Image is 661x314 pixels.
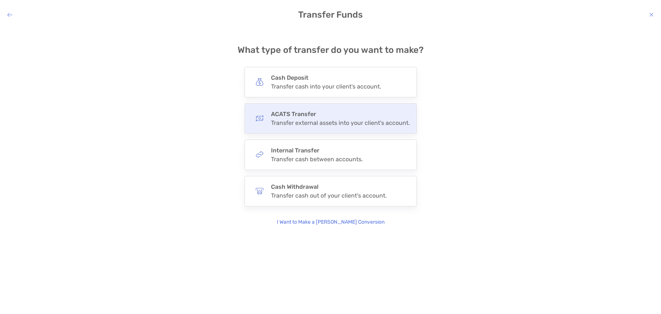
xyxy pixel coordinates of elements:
div: Transfer external assets into your client's account. [271,119,410,126]
h4: What type of transfer do you want to make? [238,45,424,55]
h4: Cash Deposit [271,74,381,81]
div: Transfer cash out of your client's account. [271,192,387,199]
div: Transfer cash between accounts. [271,156,363,163]
h4: Internal Transfer [271,147,363,154]
img: button icon [256,114,264,122]
img: button icon [256,78,264,86]
h4: ACATS Transfer [271,111,410,118]
img: button icon [256,151,264,159]
p: I Want to Make a [PERSON_NAME] Conversion [277,218,384,226]
div: Transfer cash into your client's account. [271,83,381,90]
img: button icon [256,187,264,195]
h4: Cash Withdrawal [271,183,387,190]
